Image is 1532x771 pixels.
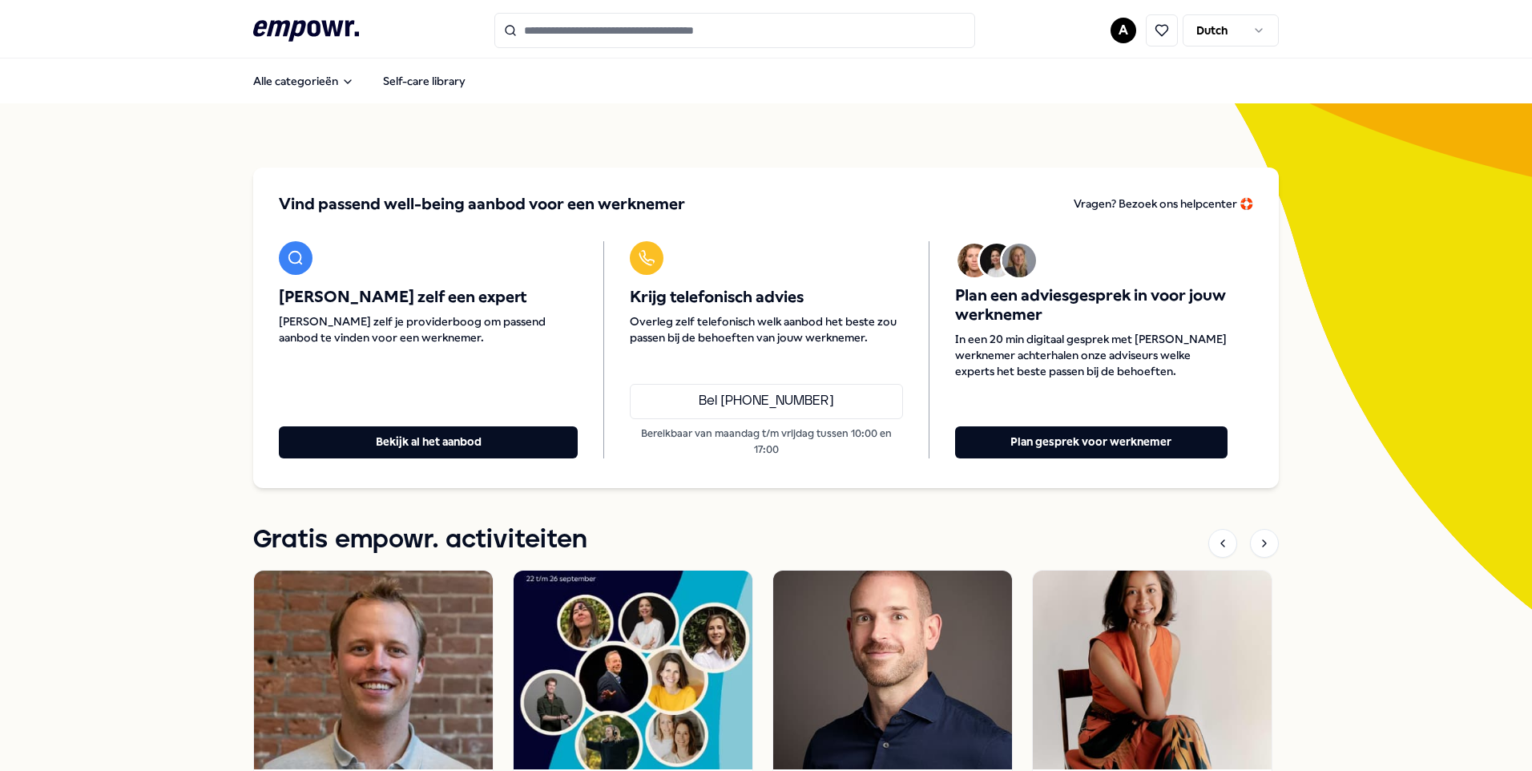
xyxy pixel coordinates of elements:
[253,520,587,560] h1: Gratis empowr. activiteiten
[370,65,478,97] a: Self-care library
[1111,18,1136,43] button: A
[514,571,752,769] img: activity image
[1074,193,1253,216] a: Vragen? Bezoek ons helpcenter 🛟
[494,13,975,48] input: Search for products, categories or subcategories
[957,244,991,277] img: Avatar
[1074,197,1253,210] span: Vragen? Bezoek ons helpcenter 🛟
[630,288,902,307] span: Krijg telefonisch advies
[279,313,578,345] span: [PERSON_NAME] zelf je providerboog om passend aanbod te vinden voor een werknemer.
[1033,571,1272,769] img: activity image
[240,65,478,97] nav: Main
[254,571,493,769] img: activity image
[1002,244,1036,277] img: Avatar
[955,331,1228,379] span: In een 20 min digitaal gesprek met [PERSON_NAME] werknemer achterhalen onze adviseurs welke exper...
[279,426,578,458] button: Bekijk al het aanbod
[630,426,902,458] p: Bereikbaar van maandag t/m vrijdag tussen 10:00 en 17:00
[980,244,1014,277] img: Avatar
[279,193,685,216] span: Vind passend well-being aanbod voor een werknemer
[955,426,1228,458] button: Plan gesprek voor werknemer
[630,313,902,345] span: Overleg zelf telefonisch welk aanbod het beste zou passen bij de behoeften van jouw werknemer.
[773,571,1012,769] img: activity image
[279,288,578,307] span: [PERSON_NAME] zelf een expert
[240,65,367,97] button: Alle categorieën
[630,384,902,419] a: Bel [PHONE_NUMBER]
[955,286,1228,325] span: Plan een adviesgesprek in voor jouw werknemer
